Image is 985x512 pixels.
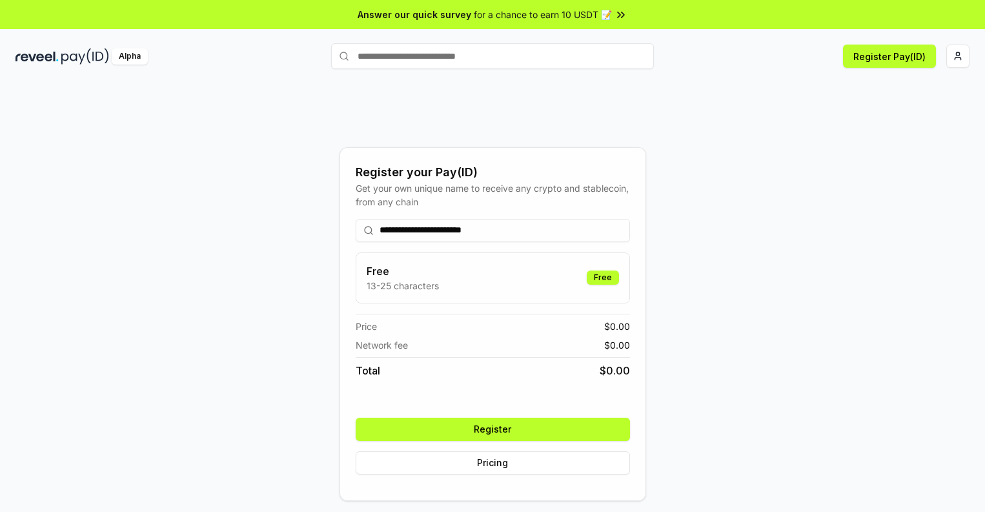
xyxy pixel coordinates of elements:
[604,338,630,352] span: $ 0.00
[356,163,630,181] div: Register your Pay(ID)
[367,263,439,279] h3: Free
[367,279,439,292] p: 13-25 characters
[356,320,377,333] span: Price
[61,48,109,65] img: pay_id
[112,48,148,65] div: Alpha
[604,320,630,333] span: $ 0.00
[600,363,630,378] span: $ 0.00
[356,181,630,209] div: Get your own unique name to receive any crypto and stablecoin, from any chain
[356,418,630,441] button: Register
[358,8,471,21] span: Answer our quick survey
[356,338,408,352] span: Network fee
[474,8,612,21] span: for a chance to earn 10 USDT 📝
[356,451,630,475] button: Pricing
[15,48,59,65] img: reveel_dark
[843,45,936,68] button: Register Pay(ID)
[356,363,380,378] span: Total
[587,271,619,285] div: Free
